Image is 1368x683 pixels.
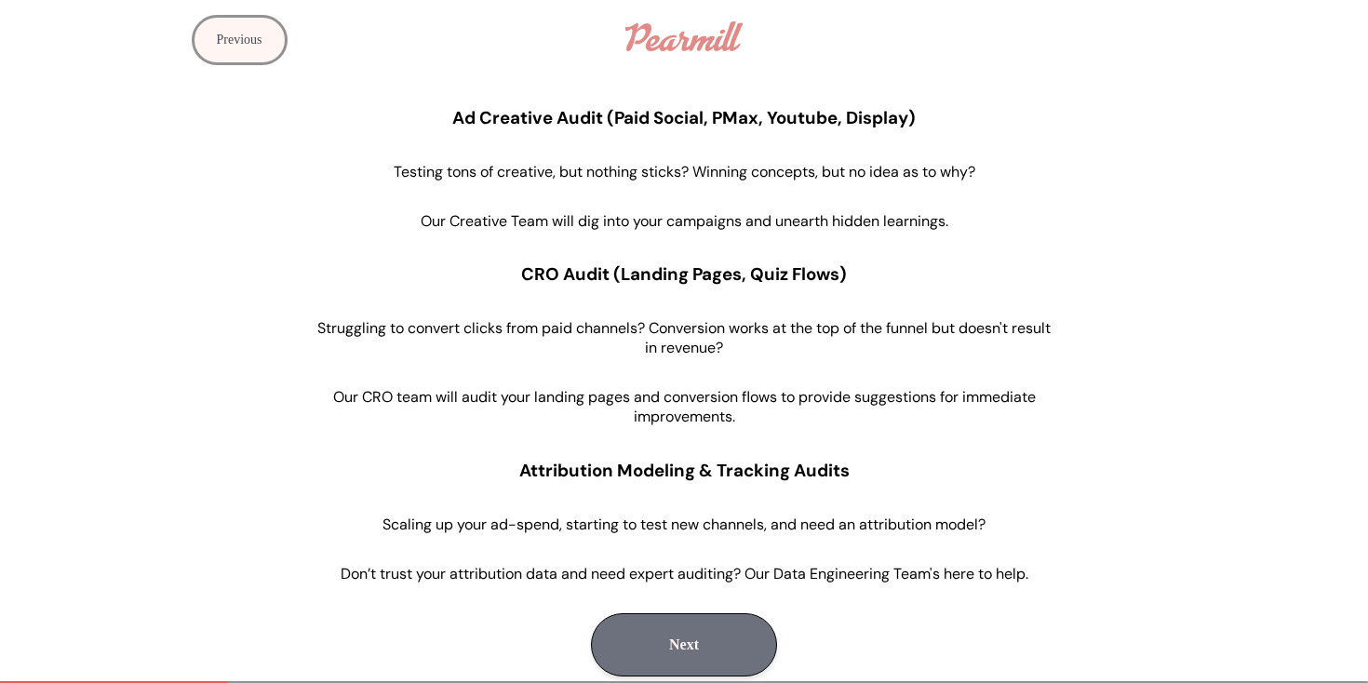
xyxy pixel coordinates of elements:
p: Our Creative Team will dig into your campaigns and unearth hidden learnings. [421,211,948,231]
h3: CRO Audit (Landing Pages, Quiz Flows) [521,262,847,286]
h3: Attribution Modeling & Tracking Audits [519,459,850,482]
p: Testing tons of creative, but nothing sticks? Winning concepts, but no idea as to why? [394,162,975,181]
p: Struggling to convert clicks from paid channels? Conversion works at the top of the funnel but do... [312,318,1056,357]
a: Logo [616,12,751,60]
p: Our CRO team will audit your landing pages and conversion flows to provide suggestions for immedi... [312,387,1056,426]
p: Scaling up your ad-spend, starting to test new channels, and need an attribution model? [382,515,986,534]
img: Logo [625,21,742,51]
h3: Ad Creative Audit (Paid Social, PMax, Youtube, Display) [452,106,916,129]
button: Previous [192,15,288,65]
button: Next [591,613,777,676]
p: Don’t trust your attribution data and need expert auditing? Our Data Engineering Team's here to h... [341,564,1028,583]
